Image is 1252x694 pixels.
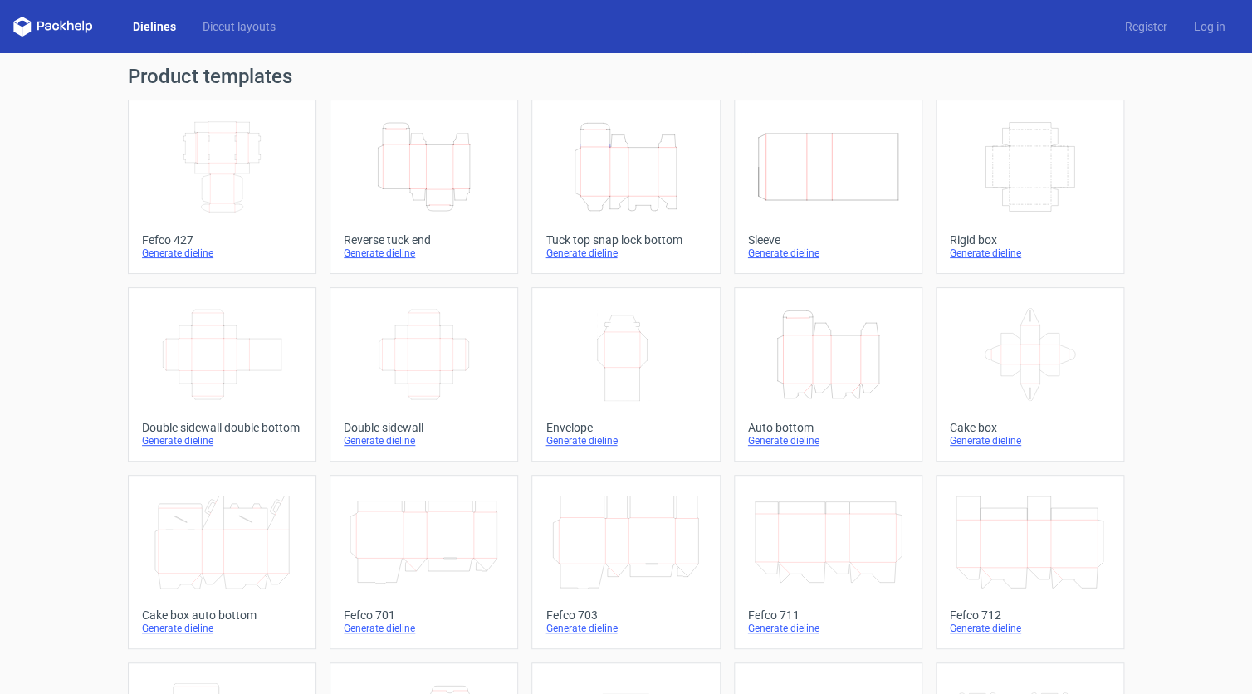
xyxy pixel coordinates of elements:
[330,287,518,462] a: Double sidewallGenerate dieline
[344,434,504,447] div: Generate dieline
[142,247,302,260] div: Generate dieline
[1112,18,1181,35] a: Register
[545,421,706,434] div: Envelope
[748,421,908,434] div: Auto bottom
[330,475,518,649] a: Fefco 701Generate dieline
[748,434,908,447] div: Generate dieline
[950,421,1110,434] div: Cake box
[142,421,302,434] div: Double sidewall double bottom
[950,434,1110,447] div: Generate dieline
[950,247,1110,260] div: Generate dieline
[936,100,1124,274] a: Rigid boxGenerate dieline
[330,100,518,274] a: Reverse tuck endGenerate dieline
[545,622,706,635] div: Generate dieline
[748,608,908,622] div: Fefco 711
[142,233,302,247] div: Fefco 427
[545,434,706,447] div: Generate dieline
[1181,18,1239,35] a: Log in
[189,18,289,35] a: Diecut layouts
[120,18,189,35] a: Dielines
[734,287,922,462] a: Auto bottomGenerate dieline
[748,233,908,247] div: Sleeve
[128,475,316,649] a: Cake box auto bottomGenerate dieline
[142,608,302,622] div: Cake box auto bottom
[344,608,504,622] div: Fefco 701
[344,247,504,260] div: Generate dieline
[950,622,1110,635] div: Generate dieline
[531,287,720,462] a: EnvelopeGenerate dieline
[142,622,302,635] div: Generate dieline
[545,233,706,247] div: Tuck top snap lock bottom
[128,66,1124,86] h1: Product templates
[531,100,720,274] a: Tuck top snap lock bottomGenerate dieline
[545,247,706,260] div: Generate dieline
[531,475,720,649] a: Fefco 703Generate dieline
[344,421,504,434] div: Double sidewall
[545,608,706,622] div: Fefco 703
[748,622,908,635] div: Generate dieline
[734,475,922,649] a: Fefco 711Generate dieline
[950,233,1110,247] div: Rigid box
[936,475,1124,649] a: Fefco 712Generate dieline
[936,287,1124,462] a: Cake boxGenerate dieline
[748,247,908,260] div: Generate dieline
[142,434,302,447] div: Generate dieline
[128,287,316,462] a: Double sidewall double bottomGenerate dieline
[950,608,1110,622] div: Fefco 712
[734,100,922,274] a: SleeveGenerate dieline
[344,622,504,635] div: Generate dieline
[344,233,504,247] div: Reverse tuck end
[128,100,316,274] a: Fefco 427Generate dieline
